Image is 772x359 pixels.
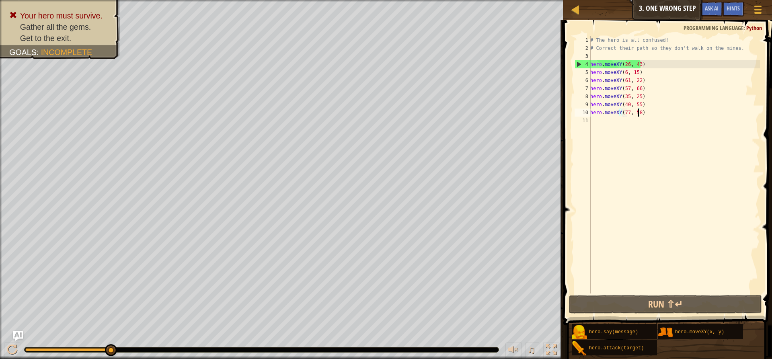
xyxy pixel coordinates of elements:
[589,329,638,335] span: hero.say(message)
[9,10,112,21] li: Your hero must survive.
[575,44,591,52] div: 2
[41,48,92,57] span: Incomplete
[575,52,591,60] div: 3
[705,4,719,12] span: Ask AI
[575,84,591,92] div: 7
[675,329,724,335] span: hero.moveXY(x, y)
[20,34,71,43] span: Get to the exit.
[572,325,587,340] img: portrait.png
[575,76,591,84] div: 6
[20,23,91,31] span: Gather all the gems.
[575,109,591,117] div: 10
[526,343,539,359] button: ♫
[9,48,37,57] span: Goals
[569,295,762,314] button: Run ⇧↵
[575,36,591,44] div: 1
[701,2,723,16] button: Ask AI
[589,345,644,351] span: hero.attack(target)
[4,343,20,359] button: Ctrl + P: Play
[658,325,673,340] img: portrait.png
[684,24,743,32] span: Programming language
[575,101,591,109] div: 9
[20,11,103,20] span: Your hero must survive.
[527,344,535,356] span: ♫
[748,2,768,21] button: Show game menu
[9,33,112,44] li: Get to the exit.
[746,24,762,32] span: Python
[727,4,740,12] span: Hints
[505,343,522,359] button: Adjust volume
[37,48,41,57] span: :
[9,21,112,33] li: Gather all the gems.
[575,60,591,68] div: 4
[543,343,559,359] button: Toggle fullscreen
[575,92,591,101] div: 8
[575,68,591,76] div: 5
[575,117,591,125] div: 11
[572,341,587,356] img: portrait.png
[743,24,746,32] span: :
[13,331,23,341] button: Ask AI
